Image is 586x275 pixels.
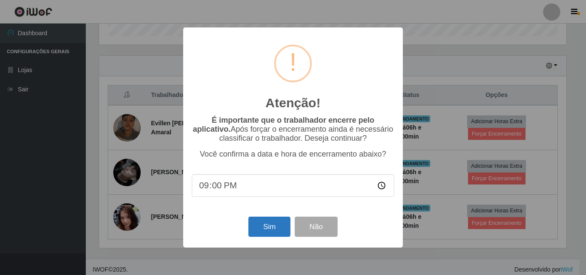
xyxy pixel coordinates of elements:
[192,116,394,143] p: Após forçar o encerramento ainda é necessário classificar o trabalhador. Deseja continuar?
[192,150,394,159] p: Você confirma a data e hora de encerramento abaixo?
[248,217,290,237] button: Sim
[193,116,374,133] b: É importante que o trabalhador encerre pelo aplicativo.
[266,95,320,111] h2: Atenção!
[295,217,337,237] button: Não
